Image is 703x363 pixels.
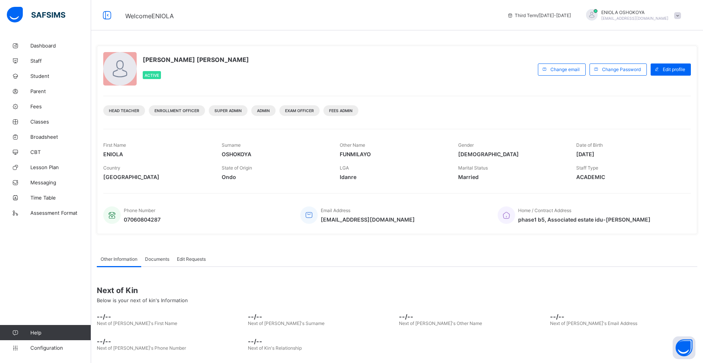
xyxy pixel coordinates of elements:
[458,142,474,148] span: Gender
[257,108,270,113] span: Admin
[222,174,329,180] span: Ondo
[103,165,120,171] span: Country
[602,67,641,72] span: Change Password
[97,313,244,320] span: --/--
[97,320,177,326] span: Next of [PERSON_NAME]'s First Name
[101,256,137,262] span: Other Information
[109,108,139,113] span: Head Teacher
[30,179,91,185] span: Messaging
[458,165,488,171] span: Marital Status
[576,151,683,157] span: [DATE]
[222,142,241,148] span: Surname
[124,208,155,213] span: Phone Number
[601,10,668,15] span: ENIOLA OSHOKOYA
[145,73,159,78] span: Active
[125,12,174,20] span: Welcome ENIOLA
[518,208,571,213] span: Home / Contract Address
[154,108,199,113] span: Enrollment Officer
[30,330,91,336] span: Help
[550,313,697,320] span: --/--
[458,174,565,180] span: Married
[30,88,91,94] span: Parent
[30,134,91,140] span: Broadsheet
[576,165,598,171] span: Staff Type
[103,142,126,148] span: First Name
[214,108,242,113] span: Super Admin
[97,345,186,351] span: Next of [PERSON_NAME]'s Phone Number
[30,73,91,79] span: Student
[30,195,91,201] span: Time Table
[518,216,651,223] span: phase1 b5, Associated estate idu-[PERSON_NAME]
[30,149,91,155] span: CBT
[550,320,637,326] span: Next of [PERSON_NAME]'s Email Address
[30,164,91,170] span: Lesson Plan
[30,210,91,216] span: Assessment Format
[507,13,571,18] span: session/term information
[673,336,695,359] button: Open asap
[7,7,65,23] img: safsims
[97,286,697,295] span: Next of Kin
[97,297,188,303] span: Below is your next of kin's Information
[458,151,565,157] span: [DEMOGRAPHIC_DATA]
[399,313,546,320] span: --/--
[340,165,349,171] span: LGA
[601,16,668,21] span: [EMAIL_ADDRESS][DOMAIN_NAME]
[30,58,91,64] span: Staff
[578,9,685,22] div: ENIOLAOSHOKOYA
[103,151,210,157] span: ENIOLA
[340,142,365,148] span: Other Name
[248,320,325,326] span: Next of [PERSON_NAME]'s Surname
[340,174,447,180] span: Idanre
[329,108,353,113] span: Fees Admin
[340,151,447,157] span: FUNMILAYO
[321,208,350,213] span: Email Address
[550,67,580,72] span: Change email
[103,174,210,180] span: [GEOGRAPHIC_DATA]
[30,103,91,109] span: Fees
[177,256,206,262] span: Edit Requests
[321,216,415,223] span: [EMAIL_ADDRESS][DOMAIN_NAME]
[248,313,395,320] span: --/--
[663,67,685,72] span: Edit profile
[222,165,252,171] span: State of Origin
[145,256,169,262] span: Documents
[576,174,683,180] span: ACADEMIC
[30,43,91,49] span: Dashboard
[285,108,314,113] span: Exam Officer
[97,338,244,345] span: --/--
[248,345,302,351] span: Next of Kin's Relationship
[143,56,249,63] span: [PERSON_NAME] [PERSON_NAME]
[248,338,395,345] span: --/--
[124,216,161,223] span: 07060804287
[576,142,603,148] span: Date of Birth
[30,345,91,351] span: Configuration
[30,119,91,125] span: Classes
[222,151,329,157] span: OSHOKOYA
[399,320,482,326] span: Next of [PERSON_NAME]'s Other Name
